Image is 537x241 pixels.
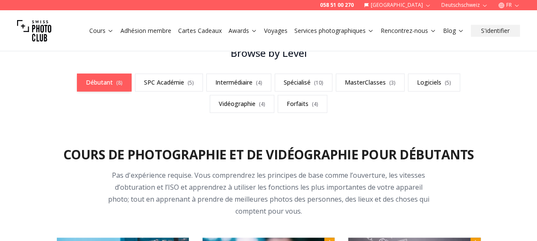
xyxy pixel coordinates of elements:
[206,73,271,91] a: Intermédiaire(4)
[178,26,222,35] a: Cartes Cadeaux
[259,100,265,108] span: ( 4 )
[440,25,467,37] button: Blog
[336,73,405,91] a: MasterClasses(3)
[77,73,132,91] a: Débutant(8)
[89,26,114,35] a: Cours
[294,26,374,35] a: Services photographiques
[408,73,460,91] a: Logiciels(5)
[314,79,323,86] span: ( 10 )
[229,26,257,35] a: Awards
[256,79,262,86] span: ( 4 )
[17,14,51,48] img: Swiss photo club
[175,25,225,37] button: Cartes Cadeaux
[443,26,464,35] a: Blog
[117,25,175,37] button: Adhésion membre
[135,73,203,91] a: SPC Académie(5)
[63,147,474,162] h2: Cours de photographie et de vidéographie pour débutants
[445,79,451,86] span: ( 5 )
[116,79,123,86] span: ( 8 )
[389,79,396,86] span: ( 3 )
[275,73,332,91] a: Spécialisé(10)
[291,25,377,37] button: Services photographiques
[264,26,288,35] a: Voyages
[188,79,194,86] span: ( 5 )
[471,25,520,37] button: S'identifier
[108,170,429,216] span: Pas d'expérience requise. Vous comprendrez les principes de base comme l’ouverture, les vitesses ...
[210,95,274,113] a: Vidéographie(4)
[377,25,440,37] button: Rencontrez-nous
[57,46,481,60] h3: Browse by Level
[320,2,354,9] a: 058 51 00 270
[86,25,117,37] button: Cours
[120,26,171,35] a: Adhésion membre
[381,26,436,35] a: Rencontrez-nous
[225,25,261,37] button: Awards
[278,95,327,113] a: Forfaits(4)
[312,100,318,108] span: ( 4 )
[261,25,291,37] button: Voyages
